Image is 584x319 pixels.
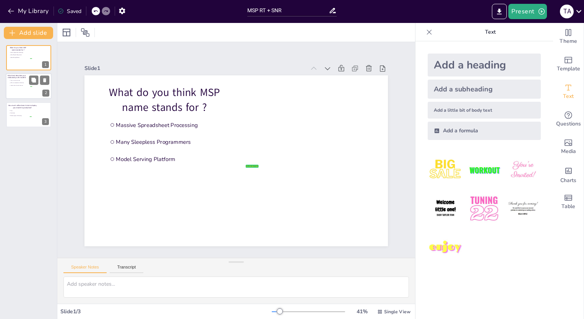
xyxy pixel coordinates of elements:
[29,76,38,85] button: Duplicate Slide
[428,54,541,76] div: Add a heading
[560,176,576,185] span: Charts
[428,80,541,99] div: Add a subheading
[561,147,576,156] span: Media
[58,8,81,15] div: Saved
[560,4,574,19] button: T A
[428,230,463,265] img: 7.jpeg
[384,309,410,315] span: Single View
[6,45,51,70] div: What do you think MSP name stands for ?false|editorMassive Spreadsheet ProcessingMany Sleepless P...
[553,188,584,216] div: Add a table
[428,152,463,188] img: 1.jpeg
[6,102,51,127] div: How much coffee does it take to deploy your model to production?false|editor1 cupA whole potEndle...
[428,191,463,226] img: 4.jpeg
[6,5,52,17] button: My Library
[553,161,584,188] div: Add charts and graphs
[560,5,574,18] div: T A
[10,110,31,111] span: 1 cup
[8,47,28,51] p: What do you think MSP name stands for ?
[81,28,90,37] span: Position
[553,133,584,161] div: Add images, graphics, shapes or video
[10,115,31,116] span: Endless supply…. Still training
[553,23,584,50] div: Change the overall theme
[553,106,584,133] div: Get real-time input from your audience
[42,61,49,68] div: 1
[247,5,329,16] input: Insert title
[116,138,256,145] span: Many Sleepless Programmers
[116,155,256,163] span: Model Serving Platform
[11,54,32,55] span: Many Sleepless Programmers
[466,191,502,226] img: 5.jpeg
[40,76,49,85] button: Delete Slide
[4,27,53,39] button: Add slide
[42,90,49,97] div: 2
[10,112,31,114] span: A whole pot
[492,4,507,19] button: Export to PowerPoint
[7,75,27,79] p: What best describes your relationship with models?
[553,78,584,106] div: Add text boxes
[110,265,144,273] button: Transcript
[11,80,32,81] span: They are my best friends
[428,102,541,119] div: Add a little bit of body text
[505,152,541,188] img: 3.jpeg
[556,120,581,128] span: Questions
[60,308,272,315] div: Slide 1 / 3
[11,83,32,84] span: We are in complicated relationship
[63,265,107,273] button: Speaker Notes
[435,23,545,41] p: Text
[42,118,49,125] div: 3
[11,52,32,53] span: Massive Spreadsheet Processing
[116,121,256,129] span: Massive Spreadsheet Processing
[60,26,73,39] div: Layout
[560,37,577,46] span: Theme
[11,57,32,58] span: Model Serving Platform
[508,4,547,19] button: Present
[553,50,584,78] div: Add ready made slides
[563,92,574,101] span: Text
[98,85,231,115] p: What do you think MSP name stands for ?
[84,65,305,72] div: Slide 1
[561,202,575,211] span: Table
[505,191,541,226] img: 6.jpeg
[11,85,32,86] span: I admire them from safe distance
[428,122,541,140] div: Add a formula
[466,152,502,188] img: 2.jpeg
[353,308,371,315] div: 41 %
[557,65,580,73] span: Template
[6,73,52,99] div: What best describes your relationship with models?false|editorThey are my best friendsWe are in c...
[7,104,37,109] p: How much coffee does it take to deploy your model to production?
